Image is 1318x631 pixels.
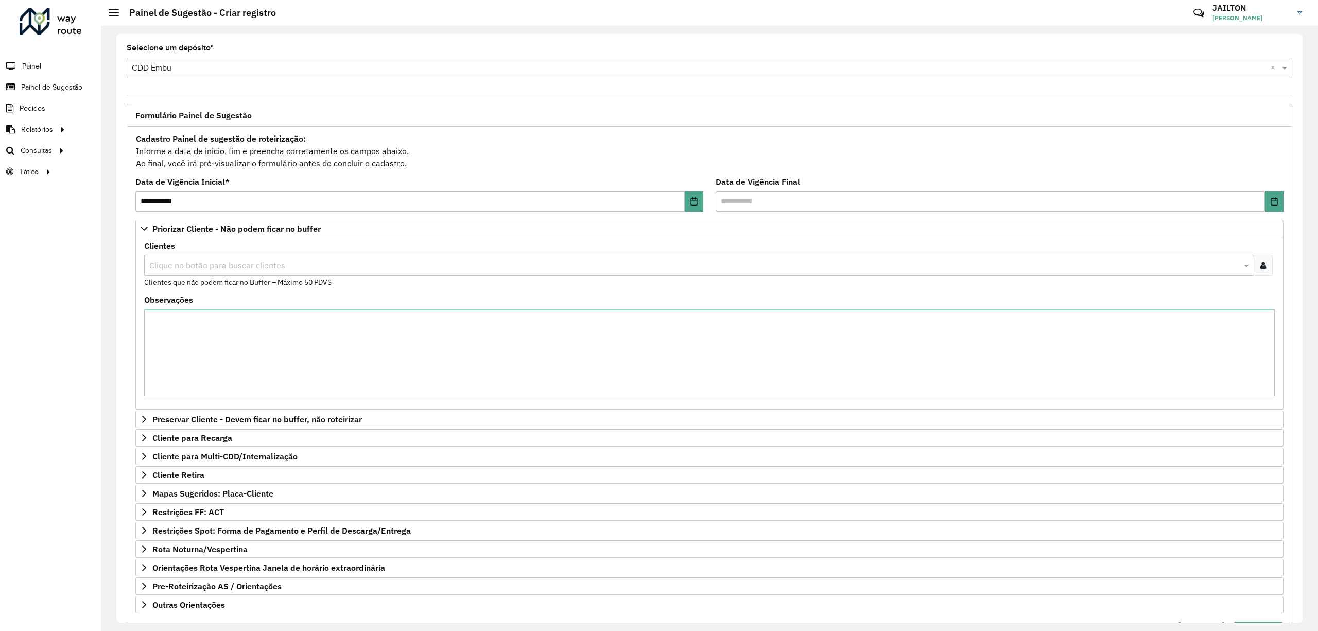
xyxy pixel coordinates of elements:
[144,240,175,252] label: Clientes
[136,133,306,144] strong: Cadastro Painel de sugestão de roteirização:
[135,503,1284,521] a: Restrições FF: ACT
[152,582,282,590] span: Pre-Roteirização AS / Orientações
[135,132,1284,170] div: Informe a data de inicio, fim e preencha corretamente os campos abaixo. Ao final, você irá pré-vi...
[20,103,45,114] span: Pedidos
[1188,2,1210,24] a: Contato Rápido
[152,452,298,461] span: Cliente para Multi-CDD/Internalização
[152,225,321,233] span: Priorizar Cliente - Não podem ficar no buffer
[144,278,332,287] small: Clientes que não podem ficar no Buffer – Máximo 50 PDVS
[144,294,193,306] label: Observações
[152,526,411,535] span: Restrições Spot: Forma de Pagamento e Perfil de Descarga/Entrega
[135,111,252,120] span: Formulário Painel de Sugestão
[1271,62,1279,74] span: Clear all
[152,471,204,479] span: Cliente Retira
[21,145,52,156] span: Consultas
[135,237,1284,410] div: Priorizar Cliente - Não podem ficar no buffer
[685,191,703,212] button: Choose Date
[135,220,1284,237] a: Priorizar Cliente - Não podem ficar no buffer
[135,540,1284,558] a: Rota Noturna/Vespertina
[152,489,273,498] span: Mapas Sugeridos: Placa-Cliente
[152,508,224,516] span: Restrições FF: ACT
[135,466,1284,484] a: Cliente Retira
[22,61,41,72] span: Painel
[152,601,225,609] span: Outras Orientações
[152,415,362,423] span: Preservar Cliente - Devem ficar no buffer, não roteirizar
[135,577,1284,595] a: Pre-Roteirização AS / Orientações
[127,42,214,54] label: Selecione um depósito
[135,522,1284,539] a: Restrições Spot: Forma de Pagamento e Perfil de Descarga/Entrega
[135,411,1284,428] a: Preservar Cliente - Devem ficar no buffer, não roteirizar
[135,176,230,188] label: Data de Vigência Inicial
[716,176,800,188] label: Data de Vigência Final
[20,166,39,177] span: Tático
[1265,191,1284,212] button: Choose Date
[152,434,232,442] span: Cliente para Recarga
[152,545,248,553] span: Rota Noturna/Vespertina
[1212,13,1290,23] span: [PERSON_NAME]
[135,448,1284,465] a: Cliente para Multi-CDD/Internalização
[135,485,1284,502] a: Mapas Sugeridos: Placa-Cliente
[135,429,1284,447] a: Cliente para Recarga
[135,596,1284,613] a: Outras Orientações
[135,559,1284,576] a: Orientações Rota Vespertina Janela de horário extraordinária
[1212,3,1290,13] h3: JAILTON
[152,564,385,572] span: Orientações Rota Vespertina Janela de horário extraordinária
[21,124,53,135] span: Relatórios
[119,7,276,19] h2: Painel de Sugestão - Criar registro
[21,82,82,93] span: Painel de Sugestão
